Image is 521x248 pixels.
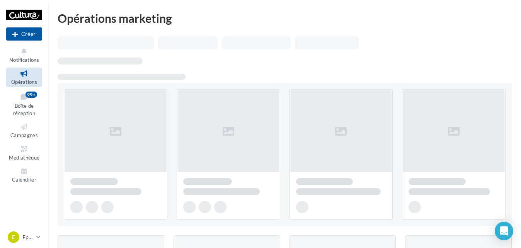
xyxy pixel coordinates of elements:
[58,12,512,24] div: Opérations marketing
[6,230,42,245] a: E Epinal
[6,46,42,65] button: Notifications
[495,222,513,240] div: Open Intercom Messenger
[26,92,37,98] div: 99+
[13,103,35,116] span: Boîte de réception
[10,132,38,138] span: Campagnes
[6,121,42,140] a: Campagnes
[9,57,39,63] span: Notifications
[6,27,42,41] div: Nouvelle campagne
[6,27,42,41] button: Créer
[22,233,33,241] p: Epinal
[12,233,15,241] span: E
[9,155,40,161] span: Médiathèque
[6,143,42,162] a: Médiathèque
[6,165,42,184] a: Calendrier
[12,177,36,183] span: Calendrier
[6,90,42,118] a: Boîte de réception99+
[6,68,42,87] a: Opérations
[11,79,37,85] span: Opérations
